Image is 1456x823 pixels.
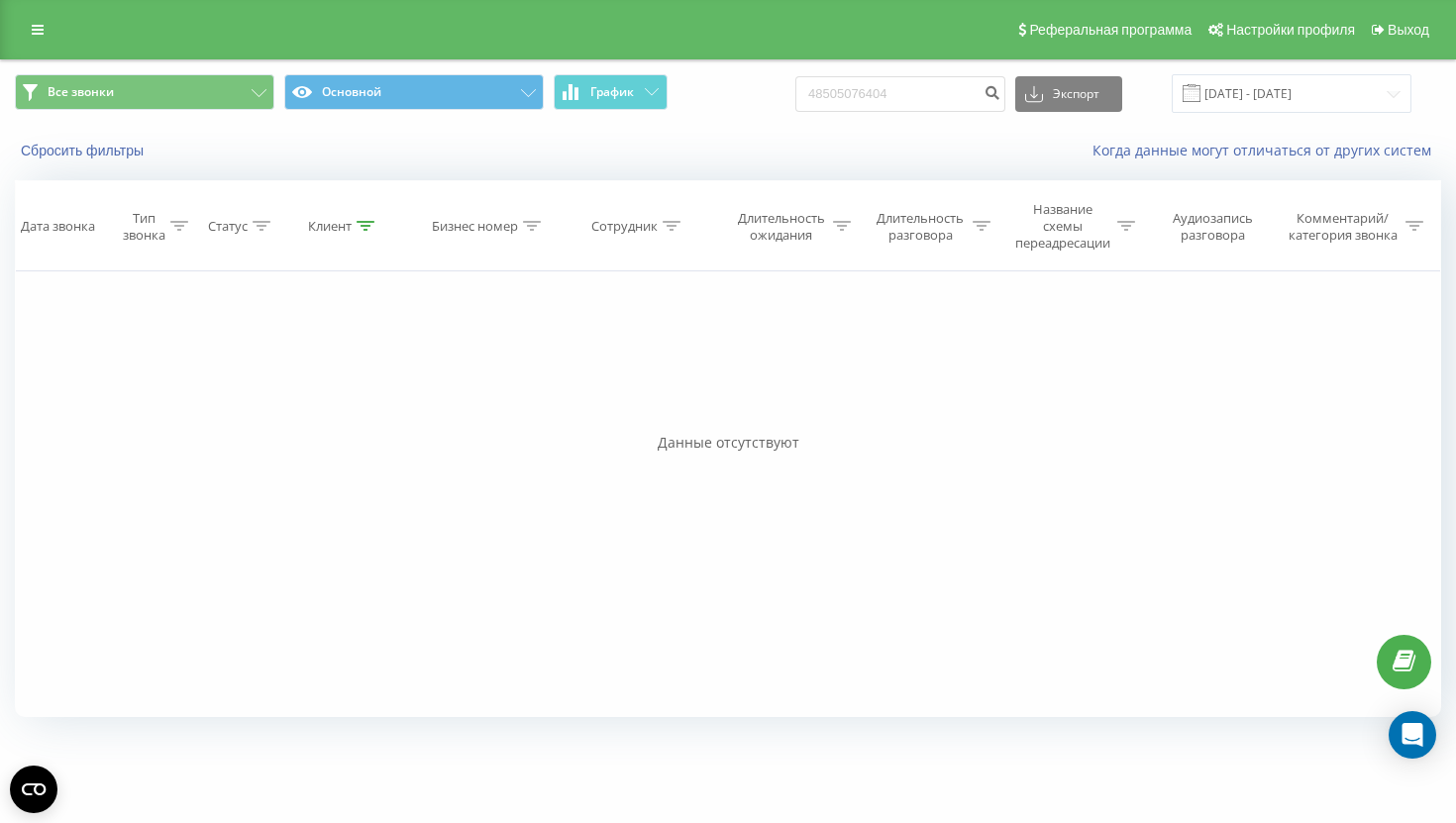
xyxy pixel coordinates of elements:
[284,74,544,110] button: Основной
[1158,210,1269,244] div: Аудиозапись разговора
[590,85,634,99] span: График
[591,218,658,235] div: Сотрудник
[15,142,154,159] button: Сбросить фильтры
[1389,711,1436,759] div: Open Intercom Messenger
[10,766,57,813] button: Open CMP widget
[1285,210,1401,244] div: Комментарий/категория звонка
[735,210,829,244] div: Длительность ожидания
[432,218,518,235] div: Бизнес номер
[874,210,968,244] div: Длительность разговора
[1226,22,1355,38] span: Настройки профиля
[208,218,248,235] div: Статус
[122,210,165,244] div: Тип звонка
[308,218,352,235] div: Клиент
[795,76,1005,112] input: Поиск по номеру
[1092,141,1441,159] a: Когда данные могут отличаться от других систем
[21,218,95,235] div: Дата звонка
[1015,76,1122,112] button: Экспорт
[1388,22,1429,38] span: Выход
[15,74,274,110] button: Все звонки
[1029,22,1192,38] span: Реферальная программа
[1013,201,1112,252] div: Название схемы переадресации
[15,433,1441,453] div: Данные отсутствуют
[554,74,668,110] button: График
[48,84,114,100] span: Все звонки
